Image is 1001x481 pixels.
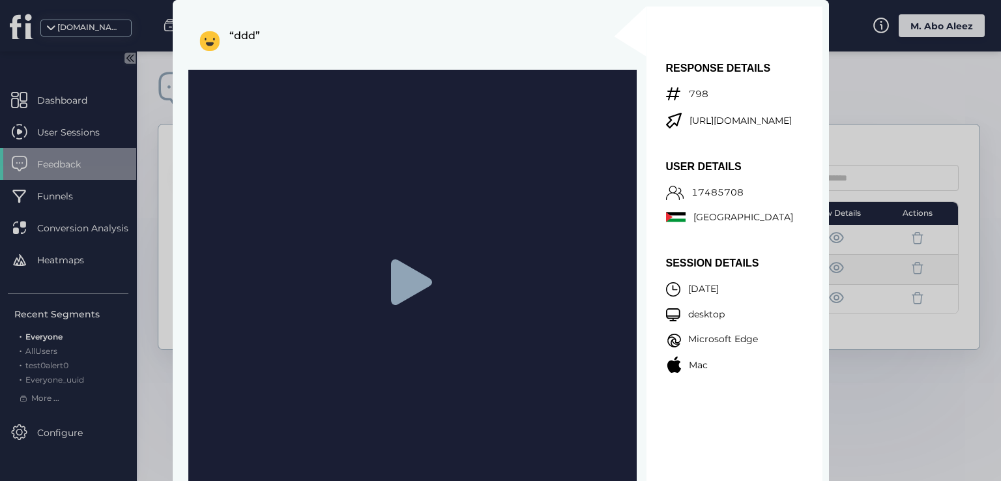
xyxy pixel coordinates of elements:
p: USER DETAILS [666,164,793,170]
p: RESPONSE DETAILS [666,65,812,72]
p: SESSION DETAILS [666,260,759,267]
p: Microsoft Edge [688,336,758,343]
p: Mac [689,362,708,370]
img: ps.svg [666,211,686,224]
p: “ddd” [229,31,579,51]
p: desktop [688,311,725,319]
p: [DATE] [688,285,719,293]
p: 17485708 [691,189,744,197]
p: [GEOGRAPHIC_DATA] [693,214,793,222]
p: 798 [689,91,708,98]
p: [URL][DOMAIN_NAME] [689,116,812,125]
